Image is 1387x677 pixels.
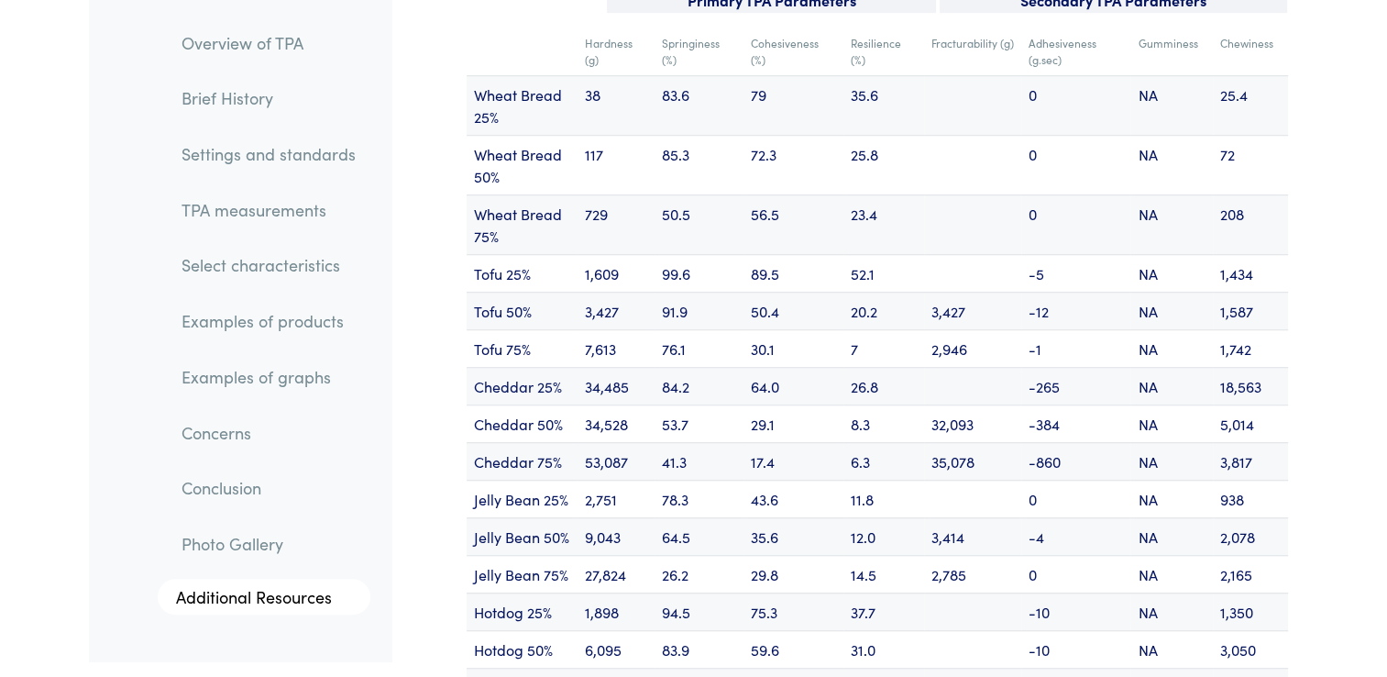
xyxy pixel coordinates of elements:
[467,405,578,442] td: Cheddar 50%
[578,555,655,593] td: 27,824
[1130,194,1212,254] td: NA
[1021,630,1130,668] td: -10
[158,579,370,616] a: Additional Resources
[467,292,578,329] td: Tofu 50%
[843,28,924,76] td: Resilience (%)
[924,517,1021,555] td: 3,414
[843,442,924,480] td: 6.3
[924,329,1021,367] td: 2,946
[467,442,578,480] td: Cheddar 75%
[655,254,743,292] td: 99.6
[743,28,843,76] td: Cohesiveness (%)
[843,630,924,668] td: 31.0
[167,22,370,64] a: Overview of TPA
[467,630,578,668] td: Hotdog 50%
[167,523,370,565] a: Photo Gallery
[743,367,843,405] td: 64.0
[655,405,743,442] td: 53.7
[1213,329,1288,367] td: 1,742
[655,194,743,254] td: 50.5
[467,367,578,405] td: Cheddar 25%
[655,517,743,555] td: 64.5
[1021,292,1130,329] td: -12
[924,405,1021,442] td: 32,093
[578,292,655,329] td: 3,427
[1021,75,1130,135] td: 0
[843,367,924,405] td: 26.8
[743,75,843,135] td: 79
[1021,593,1130,630] td: -10
[843,555,924,593] td: 14.5
[578,367,655,405] td: 34,485
[743,630,843,668] td: 59.6
[1130,593,1212,630] td: NA
[924,555,1021,593] td: 2,785
[743,480,843,517] td: 43.6
[1213,555,1288,593] td: 2,165
[1213,28,1288,76] td: Chewiness
[843,194,924,254] td: 23.4
[1021,480,1130,517] td: 0
[1213,405,1288,442] td: 5,014
[1213,442,1288,480] td: 3,817
[1130,28,1212,76] td: Gumminess
[655,367,743,405] td: 84.2
[743,593,843,630] td: 75.3
[924,28,1021,76] td: Fracturability (g)
[743,405,843,442] td: 29.1
[1130,329,1212,367] td: NA
[1213,480,1288,517] td: 938
[655,480,743,517] td: 78.3
[467,480,578,517] td: Jelly Bean 25%
[655,593,743,630] td: 94.5
[843,135,924,194] td: 25.8
[1213,194,1288,254] td: 208
[578,405,655,442] td: 34,528
[1130,555,1212,593] td: NA
[1130,75,1212,135] td: NA
[1130,292,1212,329] td: NA
[655,28,743,76] td: Springiness (%)
[843,517,924,555] td: 12.0
[578,517,655,555] td: 9,043
[1130,442,1212,480] td: NA
[1130,630,1212,668] td: NA
[655,442,743,480] td: 41.3
[578,254,655,292] td: 1,609
[1213,135,1288,194] td: 72
[1021,135,1130,194] td: 0
[1130,254,1212,292] td: NA
[578,630,655,668] td: 6,095
[655,135,743,194] td: 85.3
[467,517,578,555] td: Jelly Bean 50%
[1021,28,1130,76] td: Adhesiveness (g.sec)
[743,194,843,254] td: 56.5
[578,593,655,630] td: 1,898
[1213,630,1288,668] td: 3,050
[578,75,655,135] td: 38
[1213,75,1288,135] td: 25.4
[1213,593,1288,630] td: 1,350
[578,28,655,76] td: Hardness (g)
[1130,367,1212,405] td: NA
[578,480,655,517] td: 2,751
[743,442,843,480] td: 17.4
[578,442,655,480] td: 53,087
[167,189,370,231] a: TPA measurements
[467,593,578,630] td: Hotdog 25%
[1130,135,1212,194] td: NA
[167,245,370,287] a: Select characteristics
[924,292,1021,329] td: 3,427
[167,356,370,398] a: Examples of graphs
[467,194,578,254] td: Wheat Bread 75%
[467,555,578,593] td: Jelly Bean 75%
[843,593,924,630] td: 37.7
[467,329,578,367] td: Tofu 75%
[1130,517,1212,555] td: NA
[1213,367,1288,405] td: 18,563
[578,329,655,367] td: 7,613
[167,78,370,120] a: Brief History
[1130,405,1212,442] td: NA
[843,329,924,367] td: 7
[655,292,743,329] td: 91.9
